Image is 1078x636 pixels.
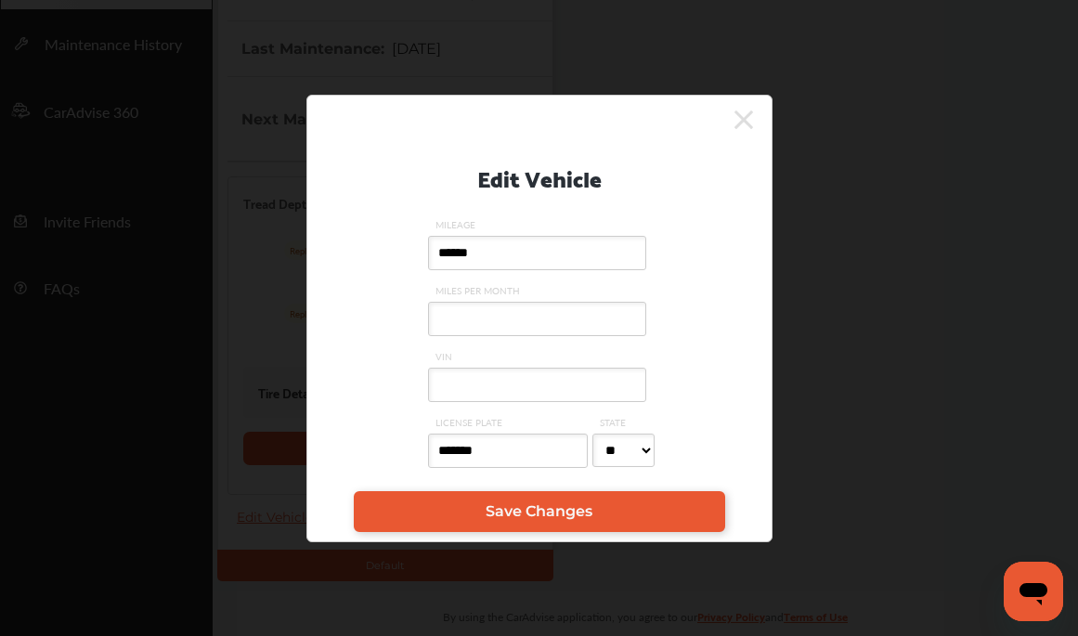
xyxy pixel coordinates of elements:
[486,502,592,520] span: Save Changes
[428,302,646,336] input: MILES PER MONTH
[1004,562,1063,621] iframe: Button to launch messaging window
[428,350,651,363] span: VIN
[428,236,646,270] input: MILEAGE
[354,491,725,532] a: Save Changes
[428,368,646,402] input: VIN
[592,416,659,429] span: STATE
[428,434,588,468] input: LICENSE PLATE
[428,284,651,297] span: MILES PER MONTH
[592,434,655,467] select: STATE
[428,416,592,429] span: LICENSE PLATE
[477,158,602,196] p: Edit Vehicle
[428,218,651,231] span: MILEAGE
